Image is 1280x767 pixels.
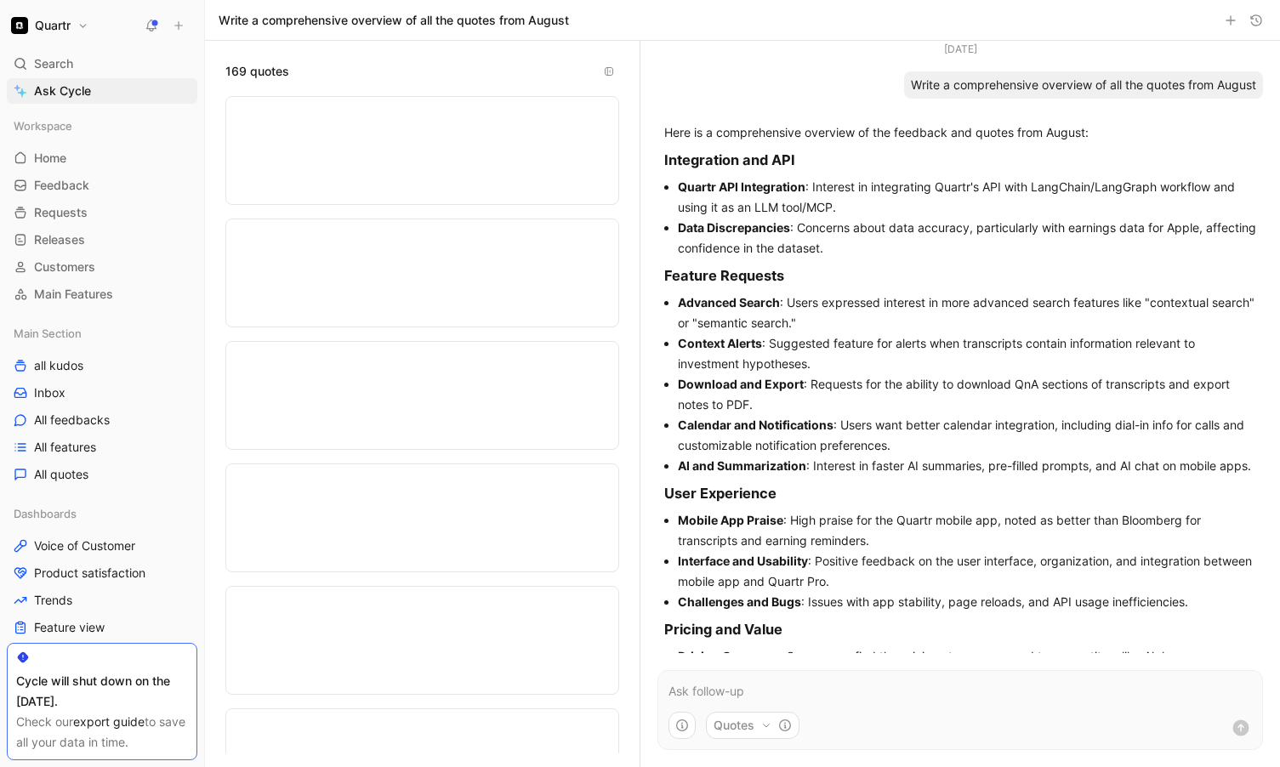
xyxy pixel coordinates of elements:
a: Feedback [7,173,197,198]
div: Workspace [7,113,197,139]
strong: AI and Summarization [678,458,806,473]
h3: Integration and API [664,150,1256,170]
strong: Calendar and Notifications [678,418,833,432]
a: Releases [7,227,197,253]
span: Releases [34,231,85,248]
li: : Positive feedback on the user interface, organization, and integration between mobile app and Q... [678,551,1256,592]
h3: Pricing and Value [664,619,1256,639]
span: Product satisfaction [34,565,145,582]
li: : Users want better calendar integration, including dial-in info for calls and customizable notif... [678,415,1256,456]
strong: Advanced Search [678,295,780,310]
a: All features [7,435,197,460]
strong: Pricing Concerns [678,649,780,663]
a: Home [7,145,197,171]
span: Main Section [14,325,82,342]
span: Trends [34,592,72,609]
a: Voice of Customer [7,533,197,559]
div: Main Sectionall kudosInboxAll feedbacksAll featuresAll quotes [7,321,197,487]
span: Inbox [34,384,65,401]
div: Check our to save all your data in time. [16,712,188,753]
span: Workspace [14,117,72,134]
a: All feedbacks [7,407,197,433]
span: Ask Cycle [34,81,91,101]
a: Ask Cycle [7,78,197,104]
span: Requests [34,204,88,221]
a: Trends [7,588,197,613]
li: : Concerns about data accuracy, particularly with earnings data for Apple, affecting confidence i... [678,218,1256,259]
span: All feedbacks [34,412,110,429]
a: Product satisfaction [7,560,197,586]
h1: Quartr [35,18,71,33]
span: All features [34,439,96,456]
p: Here is a comprehensive overview of the feedback and quotes from August: [664,122,1256,143]
li: : Issues with app stability, page reloads, and API usage inefficiencies. [678,592,1256,612]
span: Feature view [34,619,105,636]
span: Customers [34,259,95,276]
div: Main Section [7,321,197,346]
li: : Interest in integrating Quartr's API with LangChain/LangGraph workflow and using it as an LLM t... [678,177,1256,218]
button: Quotes [706,712,799,739]
strong: Mobile App Praise [678,513,783,527]
div: [DATE] [944,41,977,58]
span: 169 quotes [225,61,289,82]
span: Feedback [34,177,89,194]
strong: Challenges and Bugs [678,594,801,609]
strong: Interface and Usability [678,554,808,568]
span: Voice of Customer [34,537,135,554]
span: Search [34,54,73,74]
div: Search [7,51,197,77]
span: Main Features [34,286,113,303]
a: Customers [7,254,197,280]
span: All quotes [34,466,88,483]
a: Requests [7,200,197,225]
strong: Download and Export [678,377,804,391]
li: : Interest in faster AI summaries, pre-filled prompts, and AI chat on mobile apps. [678,456,1256,476]
a: Feature view [7,615,197,640]
a: export guide [73,714,145,729]
img: Quartr [11,17,28,34]
a: all kudos [7,353,197,378]
span: all kudos [34,357,83,374]
strong: Quartr API Integration [678,179,805,194]
li: : Suggested feature for alerts when transcripts contain information relevant to investment hypoth... [678,333,1256,374]
li: : Users expressed interest in more advanced search features like "contextual search" or "semantic... [678,293,1256,333]
button: QuartrQuartr [7,14,93,37]
div: DashboardsVoice of CustomerProduct satisfactionTrendsFeature viewCustomer view [7,501,197,668]
strong: Context Alerts [678,336,762,350]
h1: Write a comprehensive overview of all the quotes from August [219,12,569,29]
div: Dashboards [7,501,197,526]
span: Home [34,150,66,167]
a: Main Features [7,281,197,307]
li: : High praise for the Quartr mobile app, noted as better than Bloomberg for transcripts and earni... [678,510,1256,551]
div: Write a comprehensive overview of all the quotes from August [904,71,1263,99]
h3: Feature Requests [664,265,1256,286]
li: : Requests for the ability to download QnA sections of transcripts and export notes to PDF. [678,374,1256,415]
li: : Some users find the pricing steep compared to competitors like Alphasense. [678,646,1256,667]
a: Inbox [7,380,197,406]
div: Cycle will shut down on the [DATE]. [16,671,188,712]
h3: User Experience [664,483,1256,503]
a: All quotes [7,462,197,487]
strong: Data Discrepancies [678,220,790,235]
span: Dashboards [14,505,77,522]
